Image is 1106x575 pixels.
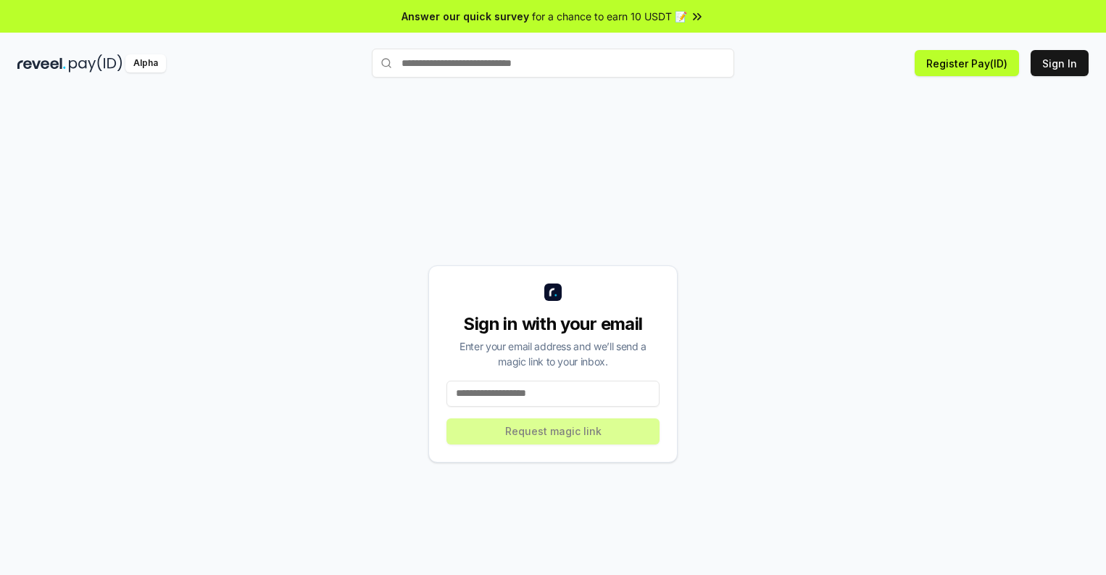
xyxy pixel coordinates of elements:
span: for a chance to earn 10 USDT 📝 [532,9,687,24]
div: Enter your email address and we’ll send a magic link to your inbox. [446,339,660,369]
div: Alpha [125,54,166,73]
span: Answer our quick survey [402,9,529,24]
img: reveel_dark [17,54,66,73]
button: Register Pay(ID) [915,50,1019,76]
button: Sign In [1031,50,1089,76]
img: pay_id [69,54,122,73]
div: Sign in with your email [446,313,660,336]
img: logo_small [544,284,562,301]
